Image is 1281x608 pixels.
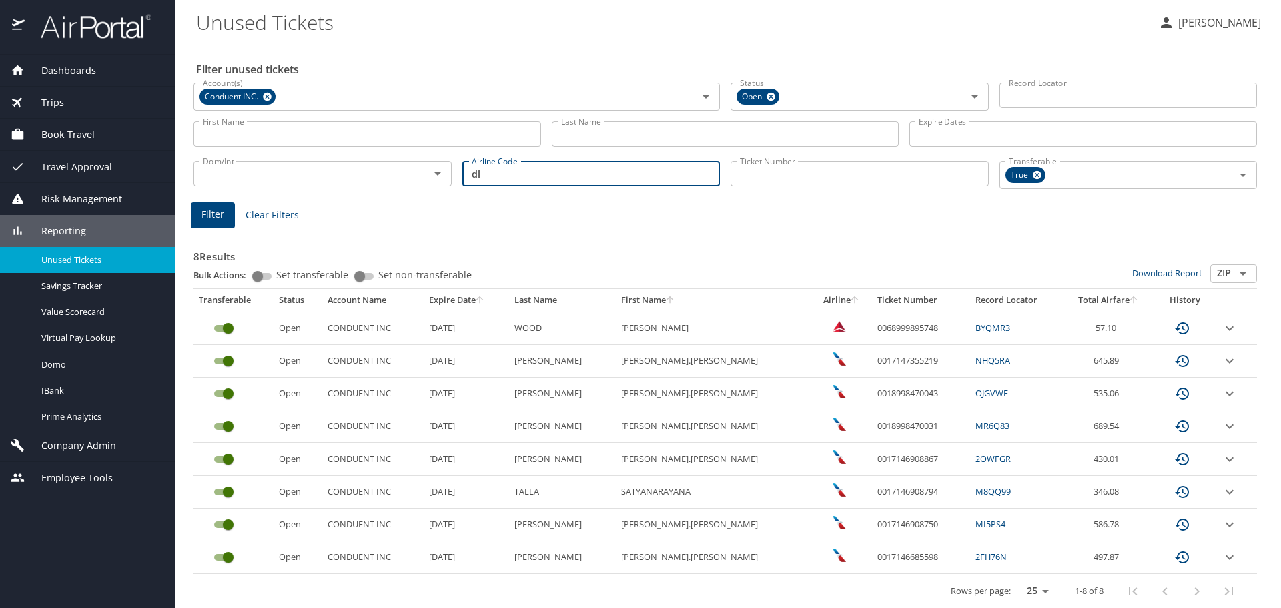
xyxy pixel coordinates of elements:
td: CONDUENT INC [322,378,424,410]
td: [DATE] [424,410,509,443]
a: NHQ5RA [975,354,1010,366]
button: sort [851,296,860,305]
td: CONDUENT INC [322,410,424,443]
td: SATYANARAYANA [616,476,811,509]
button: sort [666,296,675,305]
img: icon-airportal.png [12,13,26,39]
button: Open [428,164,447,183]
td: 0068999895748 [872,312,970,344]
p: [PERSON_NAME] [1174,15,1261,31]
th: Record Locator [970,289,1063,312]
span: Risk Management [25,192,122,206]
span: Open [737,90,770,104]
a: 2FH76N [975,551,1007,563]
td: Open [274,509,322,541]
span: Dashboards [25,63,96,78]
div: Conduent INC. [199,89,276,105]
td: [DATE] [424,443,509,476]
h1: Unused Tickets [196,1,1148,43]
div: Transferable [199,294,268,306]
td: 689.54 [1063,410,1155,443]
div: Open [737,89,779,105]
span: Conduent INC. [199,90,266,104]
td: [DATE] [424,312,509,344]
td: 0018998470031 [872,410,970,443]
td: [PERSON_NAME].[PERSON_NAME] [616,410,811,443]
td: [PERSON_NAME] [509,345,616,378]
h2: Filter unused tickets [196,59,1260,80]
td: 0017147355219 [872,345,970,378]
td: Open [274,541,322,574]
td: Open [274,410,322,443]
td: [PERSON_NAME] [509,509,616,541]
td: CONDUENT INC [322,541,424,574]
td: [PERSON_NAME] [509,410,616,443]
td: 57.10 [1063,312,1155,344]
span: True [1005,168,1036,182]
span: Prime Analytics [41,410,159,423]
button: [PERSON_NAME] [1153,11,1266,35]
td: 0017146908867 [872,443,970,476]
span: Reporting [25,224,86,238]
button: expand row [1222,320,1238,336]
img: Delta Airlines [833,320,846,333]
button: sort [1130,296,1139,305]
button: Open [965,87,984,106]
a: Download Report [1132,267,1202,279]
th: First Name [616,289,811,312]
button: expand row [1222,386,1238,402]
td: [PERSON_NAME] [509,541,616,574]
img: American Airlines [833,385,846,398]
td: 645.89 [1063,345,1155,378]
td: CONDUENT INC [322,345,424,378]
td: 535.06 [1063,378,1155,410]
button: expand row [1222,353,1238,369]
td: TALLA [509,476,616,509]
td: 586.78 [1063,509,1155,541]
span: Virtual Pay Lookup [41,332,159,344]
td: WOOD [509,312,616,344]
td: [PERSON_NAME] [509,378,616,410]
td: [PERSON_NAME].[PERSON_NAME] [616,345,811,378]
span: Filter [201,206,224,223]
td: [DATE] [424,541,509,574]
td: [PERSON_NAME].[PERSON_NAME] [616,378,811,410]
select: rows per page [1016,581,1053,601]
td: [PERSON_NAME].[PERSON_NAME] [616,509,811,541]
span: Set transferable [276,270,348,280]
span: Savings Tracker [41,280,159,292]
td: [PERSON_NAME] [509,443,616,476]
td: [DATE] [424,509,509,541]
td: Open [274,476,322,509]
button: Open [1234,166,1252,184]
th: Ticket Number [872,289,970,312]
td: 0017146685598 [872,541,970,574]
td: Open [274,443,322,476]
span: Value Scorecard [41,306,159,318]
span: IBank [41,384,159,397]
a: 2OWFGR [975,452,1011,465]
img: American Airlines [833,418,846,431]
a: MI5PS4 [975,518,1005,530]
th: History [1154,289,1216,312]
td: [DATE] [424,345,509,378]
td: 430.01 [1063,443,1155,476]
img: American Airlines [833,549,846,562]
div: True [1005,167,1045,183]
td: CONDUENT INC [322,443,424,476]
td: Open [274,378,322,410]
button: expand row [1222,484,1238,500]
button: Filter [191,202,235,228]
button: sort [476,296,485,305]
td: 346.08 [1063,476,1155,509]
td: 0017146908750 [872,509,970,541]
button: Open [697,87,715,106]
td: [PERSON_NAME].[PERSON_NAME] [616,443,811,476]
span: Set non-transferable [378,270,472,280]
span: Domo [41,358,159,371]
p: 1-8 of 8 [1075,587,1104,595]
th: Last Name [509,289,616,312]
td: Open [274,345,322,378]
span: Book Travel [25,127,95,142]
th: Expire Date [424,289,509,312]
